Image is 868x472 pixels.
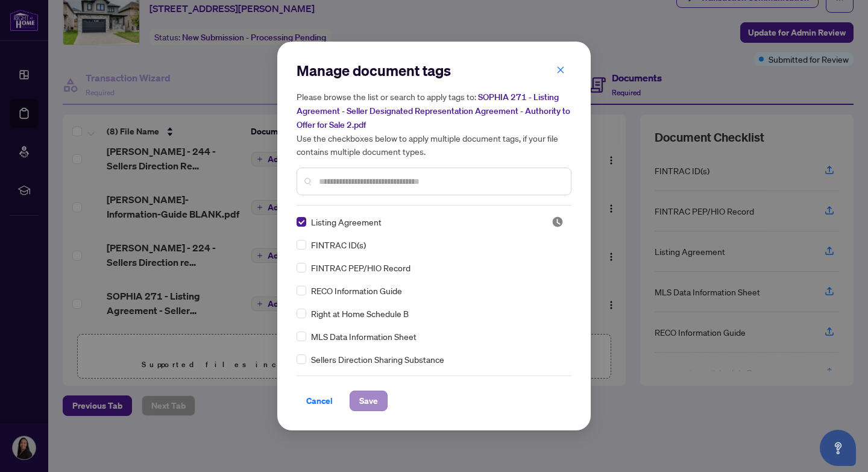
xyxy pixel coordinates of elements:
[297,391,342,411] button: Cancel
[306,391,333,411] span: Cancel
[297,92,570,130] span: SOPHIA 271 - Listing Agreement - Seller Designated Representation Agreement - Authority to Offer ...
[552,216,564,228] img: status
[311,330,417,343] span: MLS Data Information Sheet
[311,353,444,366] span: Sellers Direction Sharing Substance
[350,391,388,411] button: Save
[552,216,564,228] span: Pending Review
[359,391,378,411] span: Save
[311,215,382,228] span: Listing Agreement
[311,261,410,274] span: FINTRAC PEP/HIO Record
[311,307,409,320] span: Right at Home Schedule B
[297,90,571,158] h5: Please browse the list or search to apply tags to: Use the checkboxes below to apply multiple doc...
[311,284,402,297] span: RECO Information Guide
[297,61,571,80] h2: Manage document tags
[556,66,565,74] span: close
[311,238,366,251] span: FINTRAC ID(s)
[820,430,856,466] button: Open asap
